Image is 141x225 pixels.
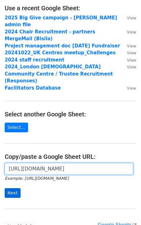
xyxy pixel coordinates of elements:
small: View [127,30,136,34]
a: View [121,29,136,35]
a: View [121,57,136,63]
a: Facilitators Database [5,85,61,91]
h4: Use a recent Google Sheet: [5,4,136,12]
a: View [121,50,136,56]
small: View [127,65,136,69]
small: View [127,16,136,20]
input: Next [5,188,21,198]
iframe: Chat Widget [110,195,141,225]
h4: Select another Google Sheet: [5,110,136,118]
a: View [121,85,136,91]
a: 2025 Big Give campaign - [PERSON_NAME] admin file [5,15,117,28]
small: Example: [URL][DOMAIN_NAME] [5,176,69,181]
small: View [127,58,136,62]
small: View [127,51,136,55]
a: 2024 staff recruitment [5,57,64,63]
input: Paste your Google Sheet URL here [5,163,133,175]
a: 20241022_UK Centres meetup_Challenges [5,50,116,56]
a: Select... [5,123,28,132]
h4: Copy/paste a Google Sheet URL: [5,153,136,160]
a: Project management doc [DATE] Fundraiser [5,43,120,49]
a: View [121,43,136,49]
a: 2024 Chair Recruitment - partners MergeMail (Bisila) [5,29,95,42]
a: View [121,15,136,21]
small: View [127,44,136,48]
a: View [121,64,136,70]
small: View [127,86,136,90]
a: 2024_London [DEMOGRAPHIC_DATA] Community Centre / Trustee Recruitment (Responses) [5,64,113,84]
